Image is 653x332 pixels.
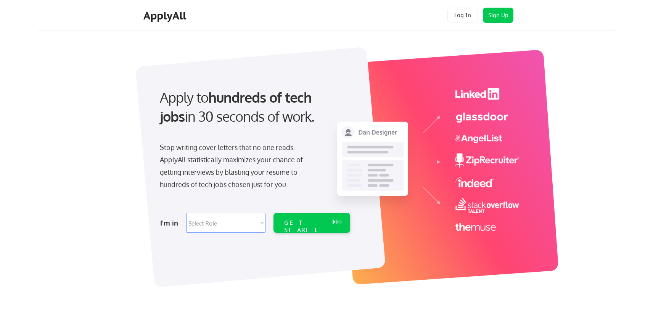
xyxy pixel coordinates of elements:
div: I'm in [160,217,182,229]
div: GET STARTED [284,219,325,241]
div: Apply to in 30 seconds of work. [160,88,347,126]
div: Stop writing cover letters that no one reads. ApplyAll statistically maximizes your chance of get... [160,141,317,191]
button: Sign Up [483,8,513,23]
strong: hundreds of tech jobs [160,89,315,125]
div: ApplyAll [143,9,188,22]
button: Log In [447,8,478,23]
